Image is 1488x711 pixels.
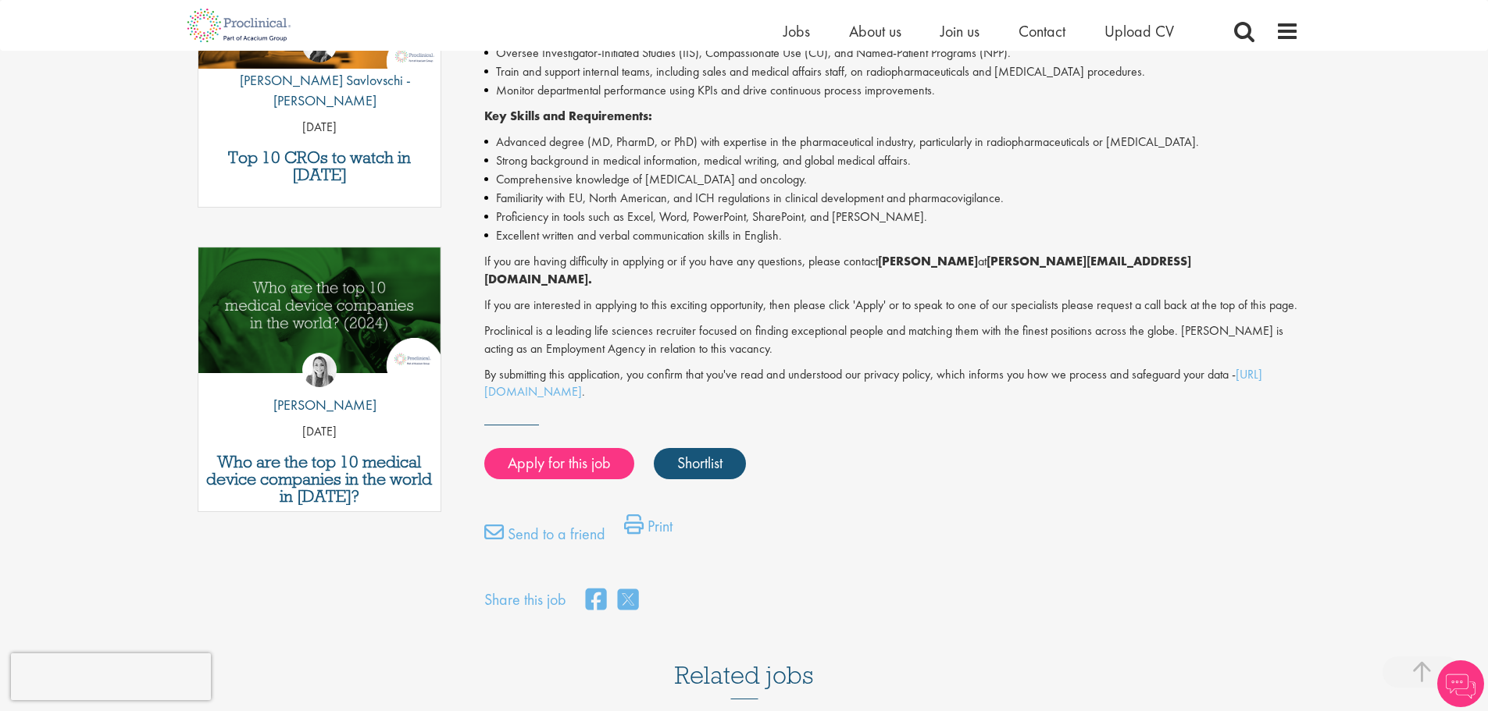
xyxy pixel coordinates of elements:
[206,453,434,505] a: Who are the top 10 medical device companies in the world in [DATE]?
[484,208,1299,226] li: Proficiency in tools such as Excel, Word, PowerPoint, SharePoint, and [PERSON_NAME].
[484,62,1299,81] li: Train and support internal teams, including sales and medical affairs staff, on radiopharmaceutic...
[198,119,441,137] p: [DATE]
[586,584,606,617] a: share on facebook
[198,423,441,441] p: [DATE]
[484,81,1299,100] li: Monitor departmental performance using KPIs and drive continuous process improvements.
[11,653,211,700] iframe: reCAPTCHA
[484,253,1299,289] p: If you are having difficulty in applying or if you have any questions, please contact at
[484,366,1262,400] a: [URL][DOMAIN_NAME]
[198,28,441,118] a: Theodora Savlovschi - Wicks [PERSON_NAME] Savlovschi - [PERSON_NAME]
[484,366,1299,402] p: By submitting this application, you confirm that you've read and understood our privacy policy, w...
[484,253,1191,287] strong: [PERSON_NAME][EMAIL_ADDRESS][DOMAIN_NAME].
[262,395,376,415] p: [PERSON_NAME]
[484,189,1299,208] li: Familiarity with EU, North American, and ICH regulations in clinical development and pharmacovigi...
[484,133,1299,151] li: Advanced degree (MD, PharmD, or PhD) with expertise in the pharmaceutical industry, particularly ...
[484,170,1299,189] li: Comprehensive knowledge of [MEDICAL_DATA] and oncology.
[1019,21,1065,41] a: Contact
[1104,21,1174,41] a: Upload CV
[198,247,441,386] a: Link to a post
[198,247,441,373] img: Top 10 Medical Device Companies 2024
[484,151,1299,170] li: Strong background in medical information, medical writing, and global medical affairs.
[484,522,605,553] a: Send to a friend
[484,322,1299,358] p: Proclinical is a leading life sciences recruiter focused on finding exceptional people and matchi...
[484,226,1299,245] li: Excellent written and verbal communication skills in English.
[484,297,1299,315] p: If you are interested in applying to this exciting opportunity, then please click 'Apply' or to s...
[206,149,434,183] a: Top 10 CROs to watch in [DATE]
[624,514,673,546] a: Print
[654,448,746,479] a: Shortlist
[849,21,901,41] a: About us
[675,623,814,699] h3: Related jobs
[484,448,634,479] a: Apply for this job
[484,588,566,611] label: Share this job
[484,44,1299,62] li: Oversee Investigator-Initiated Studies (IIS), Compassionate Use (CU), and Named-Patient Programs ...
[783,21,810,41] a: Jobs
[1437,660,1484,707] img: Chatbot
[878,253,978,269] strong: [PERSON_NAME]
[484,108,652,124] strong: Key Skills and Requirements:
[940,21,980,41] a: Join us
[618,584,638,617] a: share on twitter
[302,353,337,387] img: Hannah Burke
[262,353,376,423] a: Hannah Burke [PERSON_NAME]
[198,70,441,110] p: [PERSON_NAME] Savlovschi - [PERSON_NAME]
